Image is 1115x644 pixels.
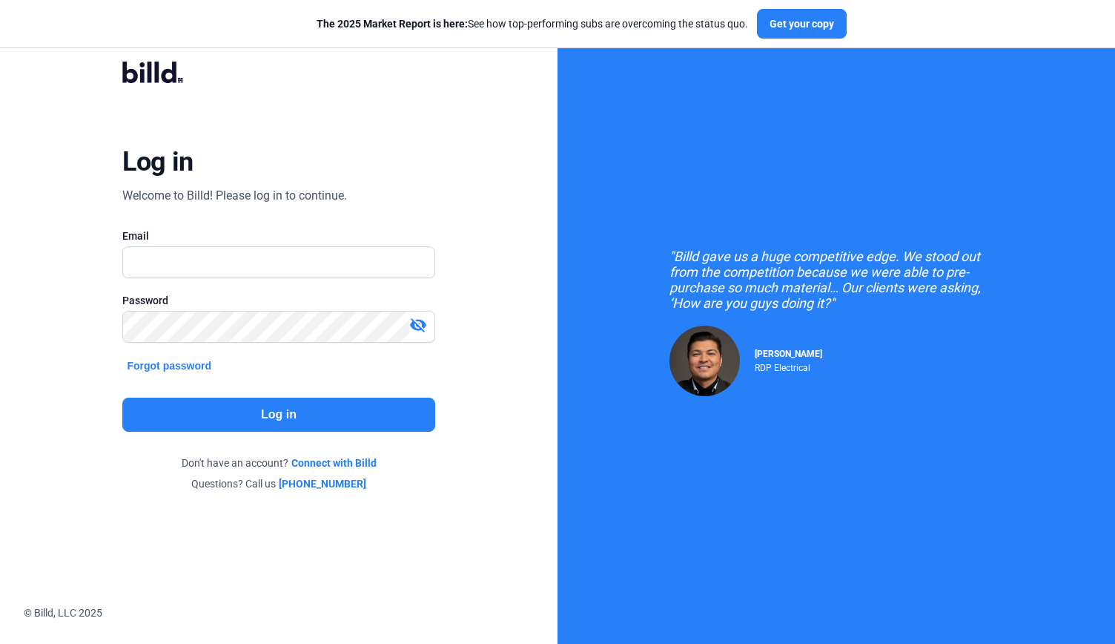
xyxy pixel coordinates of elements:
[757,9,847,39] button: Get your copy
[122,358,216,374] button: Forgot password
[409,316,427,334] mat-icon: visibility_off
[755,359,822,373] div: RDP Electrical
[122,476,434,491] div: Questions? Call us
[122,229,434,243] div: Email
[122,293,434,308] div: Password
[669,326,740,396] img: Raul Pacheco
[122,456,434,470] div: Don't have an account?
[279,476,366,491] a: [PHONE_NUMBER]
[122,187,347,205] div: Welcome to Billd! Please log in to continue.
[291,456,377,470] a: Connect with Billd
[755,349,822,359] span: [PERSON_NAME]
[122,145,193,178] div: Log in
[122,398,434,432] button: Log in
[317,18,468,30] span: The 2025 Market Report is here:
[317,16,748,31] div: See how top-performing subs are overcoming the status quo.
[669,249,1003,311] div: "Billd gave us a huge competitive edge. We stood out from the competition because we were able to...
